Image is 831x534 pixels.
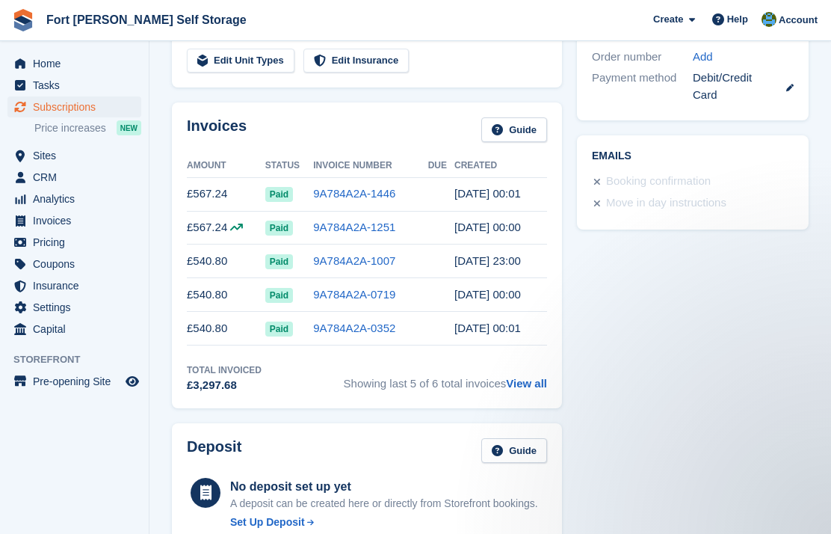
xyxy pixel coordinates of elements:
[33,275,123,296] span: Insurance
[7,297,141,318] a: menu
[265,221,293,236] span: Paid
[7,319,141,340] a: menu
[7,53,141,74] a: menu
[7,188,141,209] a: menu
[33,75,123,96] span: Tasks
[454,254,521,267] time: 2025-01-08 23:00:45 UTC
[7,254,141,274] a: menu
[344,363,547,394] span: Showing last 5 of 6 total invoices
[187,377,262,394] div: £3,297.68
[693,70,794,103] div: Debit/Credit Card
[12,9,34,31] img: stora-icon-8386f47178a22dfd0bd8f6a31ec36ba5ce8667c1dd55bd0f319d3a0aa187defe.svg
[33,188,123,209] span: Analytics
[481,438,547,463] a: Guide
[313,187,395,200] a: 9A784A2A-1446
[693,49,713,66] a: Add
[506,377,547,390] a: View all
[313,221,395,233] a: 9A784A2A-1251
[7,96,141,117] a: menu
[265,187,293,202] span: Paid
[123,372,141,390] a: Preview store
[7,232,141,253] a: menu
[265,288,293,303] span: Paid
[606,173,711,191] div: Booking confirmation
[7,275,141,296] a: menu
[592,150,794,162] h2: Emails
[230,478,538,496] div: No deposit set up yet
[230,515,305,530] div: Set Up Deposit
[7,371,141,392] a: menu
[33,371,123,392] span: Pre-opening Site
[428,154,454,178] th: Due
[606,194,726,212] div: Move in day instructions
[187,312,265,346] td: £540.80
[265,154,313,178] th: Status
[653,12,683,27] span: Create
[454,221,521,233] time: 2025-04-08 23:00:57 UTC
[187,154,265,178] th: Amount
[727,12,748,27] span: Help
[187,245,265,278] td: £540.80
[187,363,262,377] div: Total Invoiced
[313,322,395,334] a: 9A784A2A-0352
[779,13,818,28] span: Account
[33,319,123,340] span: Capital
[13,352,149,367] span: Storefront
[187,49,294,73] a: Edit Unit Types
[230,496,538,512] p: A deposit can be created here or directly from Storefront bookings.
[265,322,293,337] span: Paid
[33,96,123,117] span: Subscriptions
[265,254,293,269] span: Paid
[762,12,776,27] img: Alex
[7,75,141,96] a: menu
[592,49,693,66] div: Order number
[7,167,141,188] a: menu
[33,297,123,318] span: Settings
[454,288,521,301] time: 2024-10-08 23:00:47 UTC
[33,254,123,274] span: Coupons
[7,210,141,231] a: menu
[187,177,265,211] td: £567.24
[303,49,410,73] a: Edit Insurance
[313,254,395,267] a: 9A784A2A-1007
[187,211,265,245] td: £567.24
[230,515,538,530] a: Set Up Deposit
[187,117,247,142] h2: Invoices
[454,322,521,334] time: 2024-07-08 23:01:06 UTC
[313,154,427,178] th: Invoice Number
[454,187,521,200] time: 2025-07-08 23:01:02 UTC
[33,53,123,74] span: Home
[33,167,123,188] span: CRM
[187,278,265,312] td: £540.80
[33,232,123,253] span: Pricing
[34,120,141,136] a: Price increases NEW
[34,121,106,135] span: Price increases
[33,210,123,231] span: Invoices
[592,70,693,103] div: Payment method
[7,145,141,166] a: menu
[117,120,141,135] div: NEW
[33,145,123,166] span: Sites
[313,288,395,301] a: 9A784A2A-0719
[187,438,241,463] h2: Deposit
[481,117,547,142] a: Guide
[454,154,547,178] th: Created
[40,7,253,32] a: Fort [PERSON_NAME] Self Storage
